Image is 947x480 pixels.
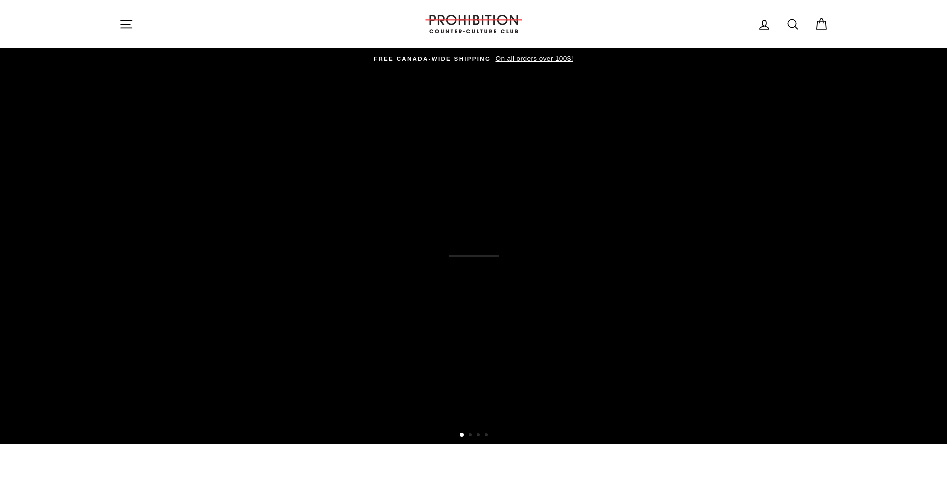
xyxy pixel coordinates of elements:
[469,433,474,438] button: 2
[122,53,826,64] a: FREE CANADA-WIDE SHIPPING On all orders over 100$!
[374,56,491,62] span: FREE CANADA-WIDE SHIPPING
[485,433,490,438] button: 4
[424,15,524,33] img: PROHIBITION COUNTER-CULTURE CLUB
[477,433,482,438] button: 3
[460,433,465,438] button: 1
[493,55,573,62] span: On all orders over 100$!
